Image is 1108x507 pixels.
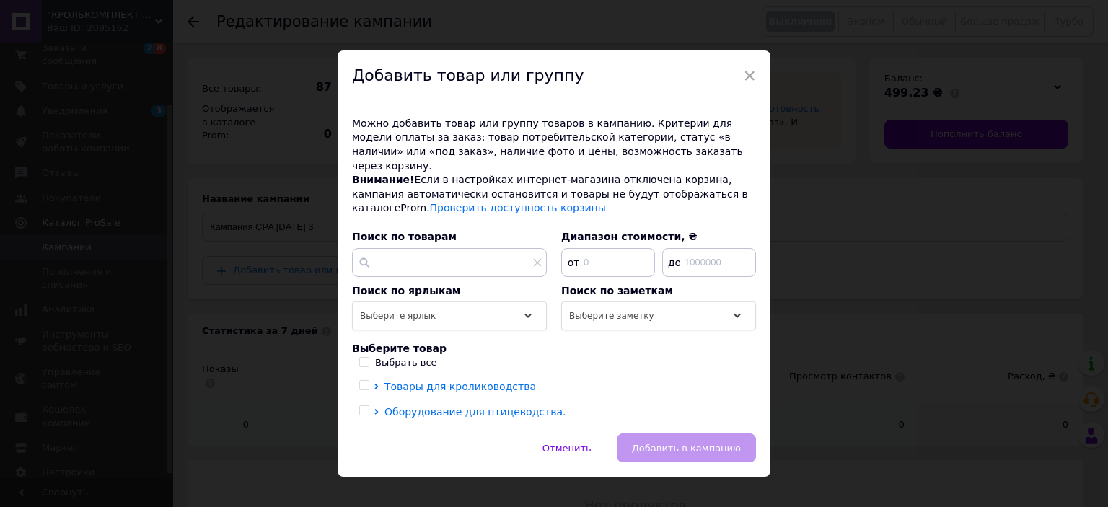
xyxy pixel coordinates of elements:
div: Если в настройках интернет-магазина отключена корзина, кампания автоматически остановится и товар... [352,173,756,216]
div: Можно добавить товар или группу товаров в кампанию. Критерии для модели оплаты за заказ: товар по... [352,117,756,173]
span: Поиск по товарам [352,231,457,242]
span: Поиск по ярлыкам [352,285,460,296]
span: Диапазон стоимости, ₴ [561,231,698,242]
div: Выбрать все [375,356,437,369]
span: Товары для кролиководства [384,381,536,392]
span: Выберите заметку [569,311,654,321]
input: 1000000 [662,248,756,277]
div: Добавить товар или группу [338,50,770,102]
span: Отменить [542,443,592,454]
span: Оборудование для птицеводства. [384,406,566,418]
span: Поиск по заметкам [561,285,673,296]
button: Отменить [527,433,607,462]
span: до [664,255,682,270]
input: 0 [561,248,655,277]
span: Выберите товар [352,343,447,354]
span: от [563,255,581,270]
span: Выберите ярлык [360,311,436,321]
span: × [743,63,756,88]
a: Проверить доступность корзины [430,202,606,213]
span: Внимание! [352,174,414,185]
